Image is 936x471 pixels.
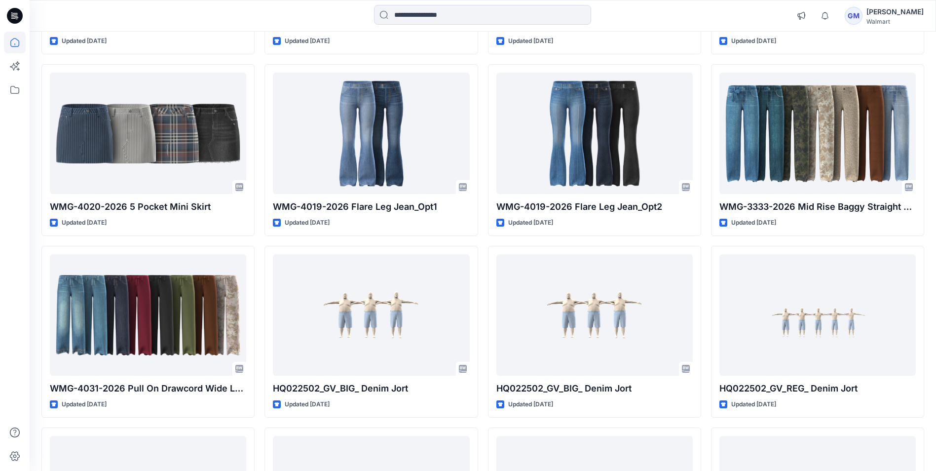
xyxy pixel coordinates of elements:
[508,36,553,46] p: Updated [DATE]
[62,218,107,228] p: Updated [DATE]
[845,7,862,25] div: GM
[273,254,469,375] a: HQ022502_GV_BIG_ Denim Jort
[731,218,776,228] p: Updated [DATE]
[285,218,330,228] p: Updated [DATE]
[496,254,693,375] a: HQ022502_GV_BIG_ Denim Jort
[508,399,553,410] p: Updated [DATE]
[719,73,916,194] a: WMG-3333-2026 Mid Rise Baggy Straight Pant
[285,36,330,46] p: Updated [DATE]
[719,254,916,375] a: HQ022502_GV_REG_ Denim Jort
[719,200,916,214] p: WMG-3333-2026 Mid Rise Baggy Straight Pant
[285,399,330,410] p: Updated [DATE]
[508,218,553,228] p: Updated [DATE]
[50,73,246,194] a: WMG-4020-2026 5 Pocket Mini Skirt
[50,254,246,375] a: WMG-4031-2026 Pull On Drawcord Wide Leg_Opt3
[731,36,776,46] p: Updated [DATE]
[866,6,924,18] div: [PERSON_NAME]
[719,382,916,395] p: HQ022502_GV_REG_ Denim Jort
[496,200,693,214] p: WMG-4019-2026 Flare Leg Jean_Opt2
[731,399,776,410] p: Updated [DATE]
[496,73,693,194] a: WMG-4019-2026 Flare Leg Jean_Opt2
[496,382,693,395] p: HQ022502_GV_BIG_ Denim Jort
[62,36,107,46] p: Updated [DATE]
[273,200,469,214] p: WMG-4019-2026 Flare Leg Jean_Opt1
[50,382,246,395] p: WMG-4031-2026 Pull On Drawcord Wide Leg_Opt3
[273,382,469,395] p: HQ022502_GV_BIG_ Denim Jort
[50,200,246,214] p: WMG-4020-2026 5 Pocket Mini Skirt
[273,73,469,194] a: WMG-4019-2026 Flare Leg Jean_Opt1
[62,399,107,410] p: Updated [DATE]
[866,18,924,25] div: Walmart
